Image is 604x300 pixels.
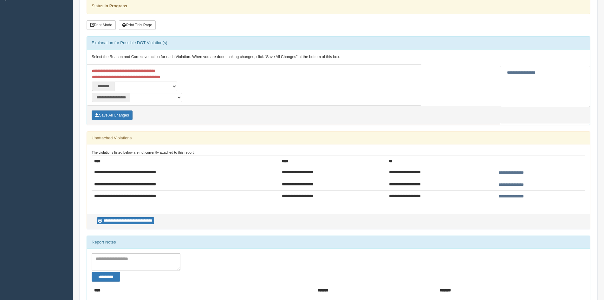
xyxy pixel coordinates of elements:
[92,272,120,282] button: Change Filter Options
[87,132,590,144] div: Unattached Violations
[119,20,156,30] button: Print This Page
[87,236,590,249] div: Report Notes
[92,150,195,154] small: The violations listed below are not currently attached to this report:
[87,37,590,49] div: Explanation for Possible DOT Violation(s)
[92,110,133,120] button: Save
[87,20,116,30] button: Print Mode
[87,50,590,65] div: Select the Reason and Corrective action for each Violation. When you are done making changes, cli...
[104,3,127,8] strong: In Progress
